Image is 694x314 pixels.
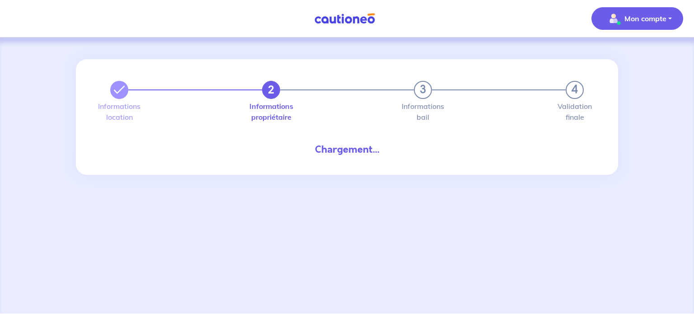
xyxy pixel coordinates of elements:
label: Informations location [110,103,128,121]
p: Mon compte [624,13,666,24]
div: Chargement... [103,142,591,157]
button: illu_account_valid_menu.svgMon compte [591,7,683,30]
button: 2 [262,81,280,99]
img: Cautioneo [311,13,379,24]
img: illu_account_valid_menu.svg [606,11,621,26]
label: Informations propriétaire [262,103,280,121]
label: Informations bail [414,103,432,121]
label: Validation finale [566,103,584,121]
